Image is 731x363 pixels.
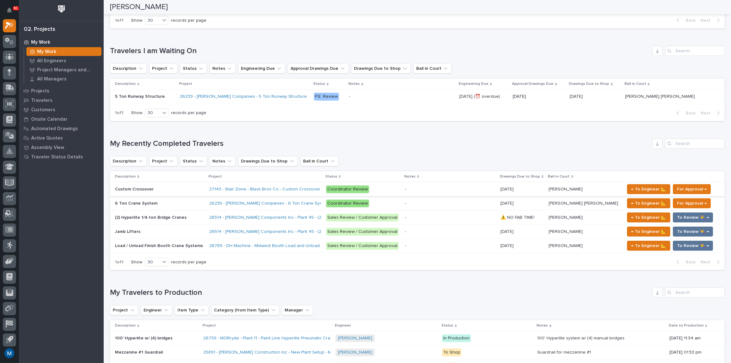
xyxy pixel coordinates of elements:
tr: (2) Hyperlite 1/4-ton Bridge Cranes(2) Hyperlite 1/4-ton Bridge Cranes 26514 - [PERSON_NAME] Comp... [110,211,725,225]
a: Projects [19,86,104,96]
div: - [405,243,406,249]
p: Approval Drawings Due [512,80,554,87]
button: Manager [282,305,313,315]
p: Description [115,322,136,329]
button: ← To Engineer 📐 [627,241,670,251]
button: For Approval → [673,184,711,194]
a: Travelers [19,96,104,105]
div: Notifications81 [8,8,16,18]
tr: 6 Ton Crane System6 Ton Crane System 26235 - [PERSON_NAME] Companies - 6 Ton Crane System Coordin... [110,196,725,211]
button: Back [672,110,698,116]
div: - [349,94,350,99]
p: Description [115,80,136,87]
p: 6 Ton Crane System [115,200,159,206]
a: [PERSON_NAME] [338,336,372,341]
p: Drawings Due to Shop [569,80,609,87]
p: Traveler Status Details [31,154,83,160]
span: ← To Engineer 📐 [631,242,666,250]
span: ← To Engineer 📐 [631,185,666,193]
tr: 100' Hyperlite w/ (4) bridges100' Hyperlite w/ (4) bridges 26739 - MORryde - Plant 11 - Paint Lin... [110,331,725,345]
span: ← To Engineer 📐 [631,200,666,207]
p: Show [131,18,142,23]
p: Drawings Due to Shop [500,173,540,180]
p: Project [209,173,222,180]
button: ← To Engineer 📐 [627,212,670,223]
p: [DATE] 11:34 am [669,336,715,341]
div: Search [665,46,725,56]
button: Description [110,156,147,166]
p: [DATE] [570,93,584,99]
button: Approval Drawings Due [288,63,349,74]
a: My Work [24,47,104,56]
tr: Custom CrossoverCustom Crossover 27143 - Stair Zone - Black Bros Co - Custom Crossover Coordinato... [110,182,725,196]
span: To Review 👨‍🏭 → [677,214,709,221]
p: records per page [171,110,206,116]
p: Status [313,80,325,87]
a: 26235 - [PERSON_NAME] Companies - 6 Ton Crane System [210,201,330,206]
tr: Mezzanine #1 GuardrailMezzanine #1 Guardrail 25891 - [PERSON_NAME] Construction Inc - New Plant S... [110,345,725,360]
div: To Shop [442,349,461,356]
p: 1 of 1 [110,13,128,28]
div: Coordinator Review [326,200,369,207]
p: [DATE] [500,200,515,206]
div: 100' Hyperlite system w/ (4) manual bridges [537,336,625,341]
span: Next [701,18,714,23]
p: 1 of 1 [110,105,128,121]
button: Item Type [175,305,209,315]
div: - [405,215,406,220]
p: Assembly View [31,145,64,151]
p: Show [131,110,142,116]
button: ← To Engineer 📐 [627,198,670,208]
tr: 5 Ton Runway Structure5 Ton Runway Structure 26239 - [PERSON_NAME] Companies - 5 Ton Runway Struc... [110,90,725,104]
p: Active Quotes [31,135,63,141]
button: Project [110,305,138,315]
p: Jamb Lifters [115,228,142,234]
button: Back [672,259,698,265]
button: Ball in Court [413,63,452,74]
p: [PERSON_NAME] [PERSON_NAME] [549,200,620,206]
button: Next [698,259,725,265]
p: records per page [171,260,206,265]
div: 30 [145,110,160,116]
p: [DATE] [513,94,565,99]
a: Active Quotes [19,133,104,143]
h1: My Recently Completed Travelers [110,139,650,148]
p: Date to Production [669,322,704,329]
p: All Managers [37,76,67,82]
button: Status [180,156,207,166]
p: My Work [37,49,56,55]
button: Description [110,63,147,74]
input: Search [665,288,725,298]
div: 02. Projects [24,26,55,33]
input: Search [665,139,725,149]
span: Next [701,259,714,265]
span: ← To Engineer 📐 [631,228,666,235]
a: All Managers [24,74,104,83]
div: In Production [442,334,471,342]
div: - [405,229,406,234]
p: [DATE] [500,228,515,234]
h1: My Travelers to Production [110,288,650,297]
a: My Work [19,37,104,47]
button: Project [149,63,177,74]
a: All Engineers [24,56,104,65]
p: 81 [14,6,18,10]
div: 30 [145,17,160,24]
tr: Jamb LiftersJamb Lifters 26514 - [PERSON_NAME] Components Inc - Plant 45 - (2) Hyperlite ¼ ton br... [110,225,725,239]
p: [PERSON_NAME] [549,214,584,220]
p: Projects [31,88,49,94]
p: Mezzanine #1 Guardrail [115,349,164,355]
button: Status [180,63,207,74]
button: Category (from Item Type) [211,305,279,315]
span: For Approval → [677,185,707,193]
p: Status [325,173,337,180]
a: 26239 - [PERSON_NAME] Companies - 5 Ton Runway Structure [180,94,307,99]
a: Traveler Status Details [19,152,104,162]
p: ⚠️ NO FAB TIME! [500,214,536,220]
button: users-avatar [3,347,16,360]
button: Project [149,156,177,166]
p: Travelers [31,98,52,103]
button: Drawings Due to Shop [351,63,411,74]
p: Load / Unload Finish Booth Crane Systems [115,242,204,249]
